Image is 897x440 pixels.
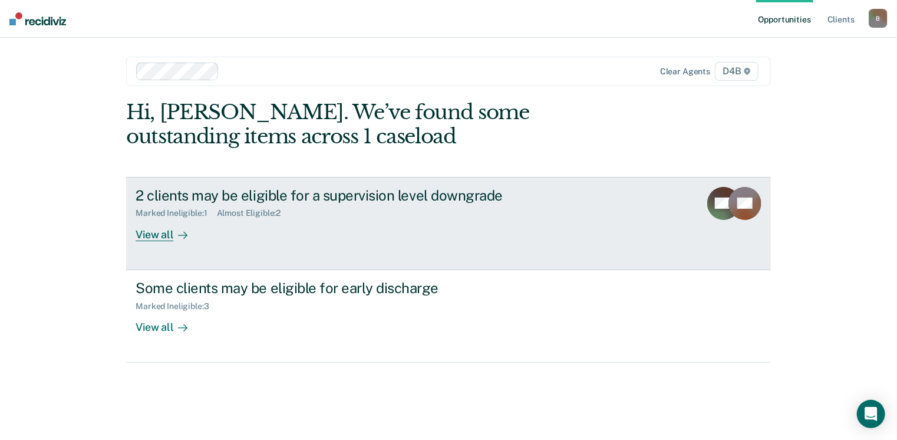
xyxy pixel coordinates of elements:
div: View all [136,218,202,241]
div: View all [136,311,202,334]
div: Almost Eligible : 2 [217,208,291,218]
img: Recidiviz [9,12,66,25]
span: D4B [715,62,758,81]
div: Hi, [PERSON_NAME]. We’ve found some outstanding items across 1 caseload [126,100,642,149]
div: Marked Ineligible : 3 [136,301,218,311]
button: B [869,9,888,28]
a: 2 clients may be eligible for a supervision level downgradeMarked Ineligible:1Almost Eligible:2Vi... [126,177,771,270]
a: Some clients may be eligible for early dischargeMarked Ineligible:3View all [126,270,771,363]
div: Marked Ineligible : 1 [136,208,216,218]
div: 2 clients may be eligible for a supervision level downgrade [136,187,549,204]
div: Clear agents [660,67,710,77]
div: Open Intercom Messenger [857,400,885,428]
div: Some clients may be eligible for early discharge [136,280,549,297]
